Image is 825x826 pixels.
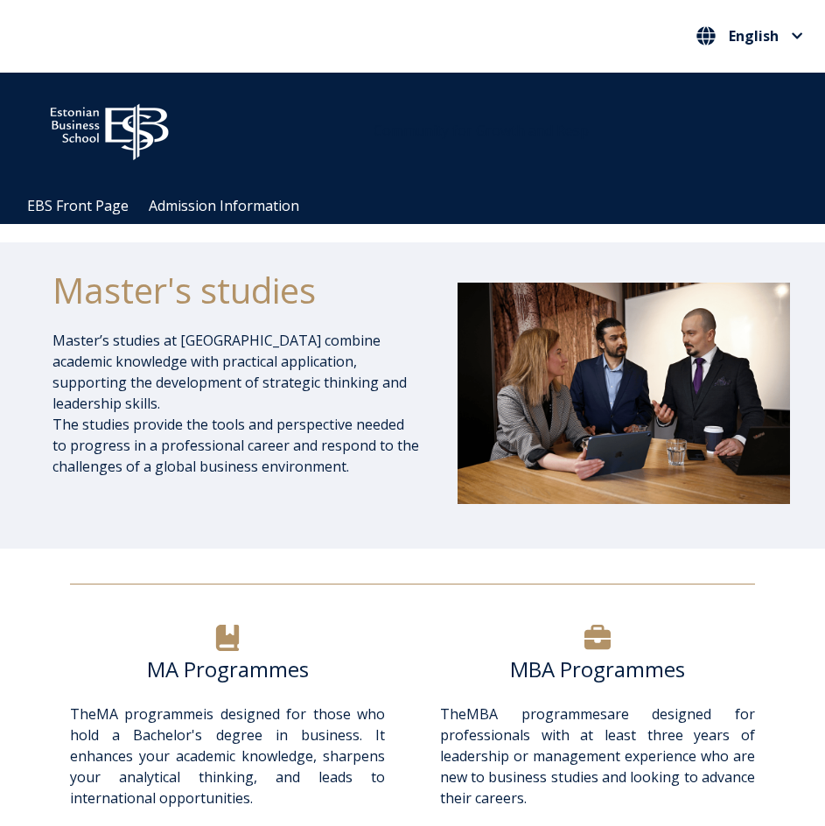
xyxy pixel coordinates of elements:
h6: MA Programmes [70,656,385,682]
nav: Select your language [692,22,808,51]
p: Master’s studies at [GEOGRAPHIC_DATA] combine academic knowledge with practical application, supp... [52,330,420,477]
h1: Master's studies [52,269,420,312]
img: ebs_logo2016_white [35,90,184,165]
img: DSC_1073 [458,283,790,504]
a: Admission Information [149,196,299,215]
div: Navigation Menu [17,188,825,224]
h6: MBA Programmes [440,656,755,682]
span: English [729,29,779,43]
a: MBA programmes [466,704,607,724]
span: The is designed for those who hold a Bachelor's degree in business. It enhances your academic kno... [70,704,385,808]
button: English [692,22,808,50]
span: Community for Growth and Resp [374,121,589,140]
span: The are designed for professionals with at least three years of leadership or management experien... [440,704,755,808]
a: MA programme [96,704,203,724]
a: EBS Front Page [27,196,129,215]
